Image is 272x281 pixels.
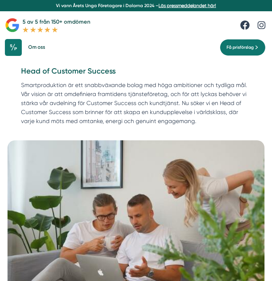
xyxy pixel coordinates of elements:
span: Få prisförslag [227,44,254,51]
a: Läs pressmeddelandet här! [159,3,216,8]
h1: Head of Customer Success [21,66,251,81]
a: Få prisförslag [220,39,266,56]
p: 5 av 5 från 150+ omdömen [23,18,90,26]
p: Smartproduktion är ett snabbväxande bolag med höga ambitioner och tydliga mål. Vår vision är att ... [21,81,251,129]
a: Om oss [27,39,47,56]
p: Vi vann Årets Unga Företagare i Dalarna 2024 – [3,3,270,9]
